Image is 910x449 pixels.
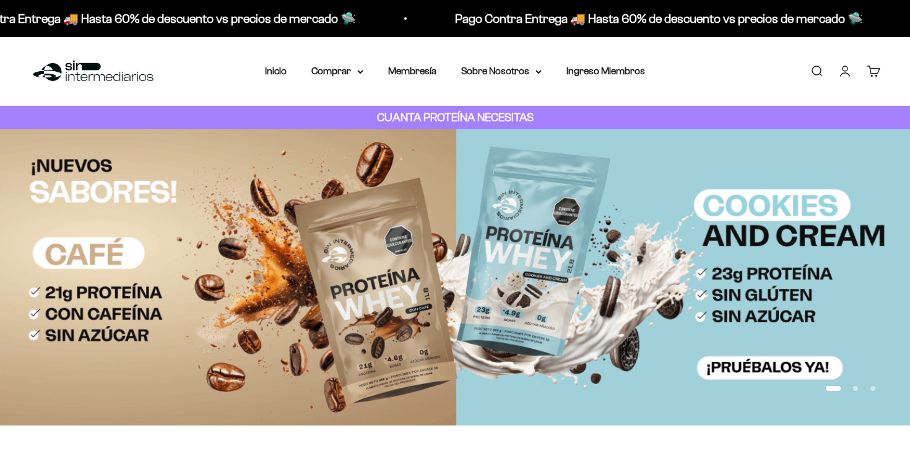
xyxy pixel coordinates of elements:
p: Pago Contra Entrega 🚚 Hasta 60% de descuento vs precios de mercado 🛸 [455,9,863,28]
a: Inicio [265,66,287,76]
a: Ingreso Miembros [566,66,645,76]
summary: Sobre Nosotros [461,63,542,79]
summary: Comprar [311,63,363,79]
strong: CUANTA PROTEÍNA NECESITAS [377,111,534,124]
a: Membresía [388,66,436,76]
